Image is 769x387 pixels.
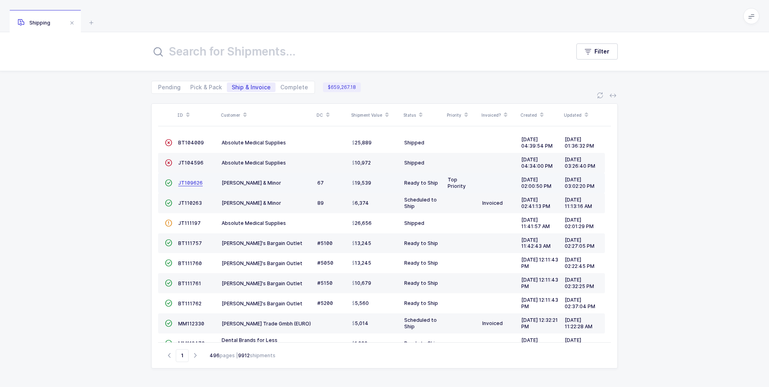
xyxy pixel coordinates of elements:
[403,108,442,122] div: Status
[178,260,202,266] span: BT111760
[151,42,560,61] input: Search for Shipments...
[576,43,618,60] button: Filter
[165,300,172,306] span: 
[165,160,172,166] span: 
[521,197,550,209] span: [DATE] 02:41:13 PM
[521,237,551,249] span: [DATE] 11:42:43 AM
[521,177,551,189] span: [DATE] 02:00:50 PM
[448,177,466,189] span: Top Priority
[165,260,172,266] span: 
[165,340,172,346] span: 
[222,337,278,350] span: Dental Brands for Less ([GEOGRAPHIC_DATA])
[404,160,424,166] span: Shipped
[521,156,553,169] span: [DATE] 04:34:00 PM
[165,140,172,146] span: 
[565,337,593,350] span: [DATE] 03:25:11 PM
[222,280,302,286] span: [PERSON_NAME]'s Bargain Outlet
[165,200,172,206] span: 
[352,280,371,286] span: 10,679
[317,300,333,306] span: #5200
[222,321,311,327] span: [PERSON_NAME] Trade Gmbh (EURO)
[404,317,437,329] span: Scheduled to Ship
[165,280,172,286] span: 
[178,180,203,186] span: JT109626
[352,160,371,166] span: 10,972
[404,220,424,226] span: Shipped
[482,200,515,206] div: Invoiced
[222,180,281,186] span: [PERSON_NAME] & Minor
[351,108,399,122] div: Shipment Value
[520,108,559,122] div: Created
[521,297,558,309] span: [DATE] 12:11:43 PM
[222,140,286,146] span: Absolute Medical Supplies
[521,337,550,350] span: [DATE] 01:02:28 PM
[565,136,594,149] span: [DATE] 01:36:32 PM
[178,280,201,286] span: BT111761
[404,260,438,266] span: Ready to Ship
[178,240,202,246] span: BT111757
[222,220,286,226] span: Absolute Medical Supplies
[317,180,324,186] span: 67
[18,20,50,26] span: Shipping
[178,220,201,226] span: JT111197
[177,108,216,122] div: ID
[482,320,515,327] div: Invoiced
[352,340,368,347] span: 1,260
[521,136,553,149] span: [DATE] 04:39:54 PM
[521,257,558,269] span: [DATE] 12:11:43 PM
[158,84,181,90] span: Pending
[178,140,204,146] span: BT104009
[352,260,371,266] span: 13,245
[404,197,437,209] span: Scheduled to Ship
[352,240,371,247] span: 13,245
[165,220,172,226] span: 
[178,340,205,346] span: MM112476
[210,352,220,358] b: 496
[404,280,438,286] span: Ready to Ship
[317,240,333,246] span: #5100
[317,260,333,266] span: #5050
[352,200,369,206] span: 6,374
[352,180,371,186] span: 19,539
[323,82,361,92] span: $659,267.18
[221,108,312,122] div: Customer
[404,340,438,346] span: Ready to Ship
[280,84,308,90] span: Complete
[178,200,202,206] span: JT110263
[317,280,333,286] span: #5150
[222,200,281,206] span: [PERSON_NAME] & Minor
[317,200,324,206] span: 89
[178,321,204,327] span: MM112330
[165,180,172,186] span: 
[521,217,550,229] span: [DATE] 11:41:57 AM
[222,301,302,307] span: [PERSON_NAME]'s Bargain Outlet
[210,352,276,359] div: pages | shipments
[481,108,516,122] div: Invoiced?
[565,217,594,229] span: [DATE] 02:01:29 PM
[564,108,602,122] div: Updated
[404,300,438,306] span: Ready to Ship
[565,177,594,189] span: [DATE] 03:02:20 PM
[222,240,302,246] span: [PERSON_NAME]'s Bargain Outlet
[565,257,594,269] span: [DATE] 02:22:45 PM
[178,160,204,166] span: JT104596
[238,352,250,358] b: 9912
[317,108,346,122] div: DC
[176,349,189,362] span: Go to
[594,47,609,56] span: Filter
[521,277,558,289] span: [DATE] 12:11:43 PM
[447,108,477,122] div: Priority
[565,297,595,309] span: [DATE] 02:37:04 PM
[222,160,286,166] span: Absolute Medical Supplies
[190,84,222,90] span: Pick & Pack
[222,260,302,266] span: [PERSON_NAME]'s Bargain Outlet
[232,84,271,90] span: Ship & Invoice
[404,180,438,186] span: Ready to Ship
[404,140,424,146] span: Shipped
[565,197,592,209] span: [DATE] 11:13:16 AM
[165,240,172,246] span: 
[521,317,558,329] span: [DATE] 12:32:21 PM
[565,156,595,169] span: [DATE] 03:26:40 PM
[352,320,368,327] span: 5,014
[404,240,438,246] span: Ready to Ship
